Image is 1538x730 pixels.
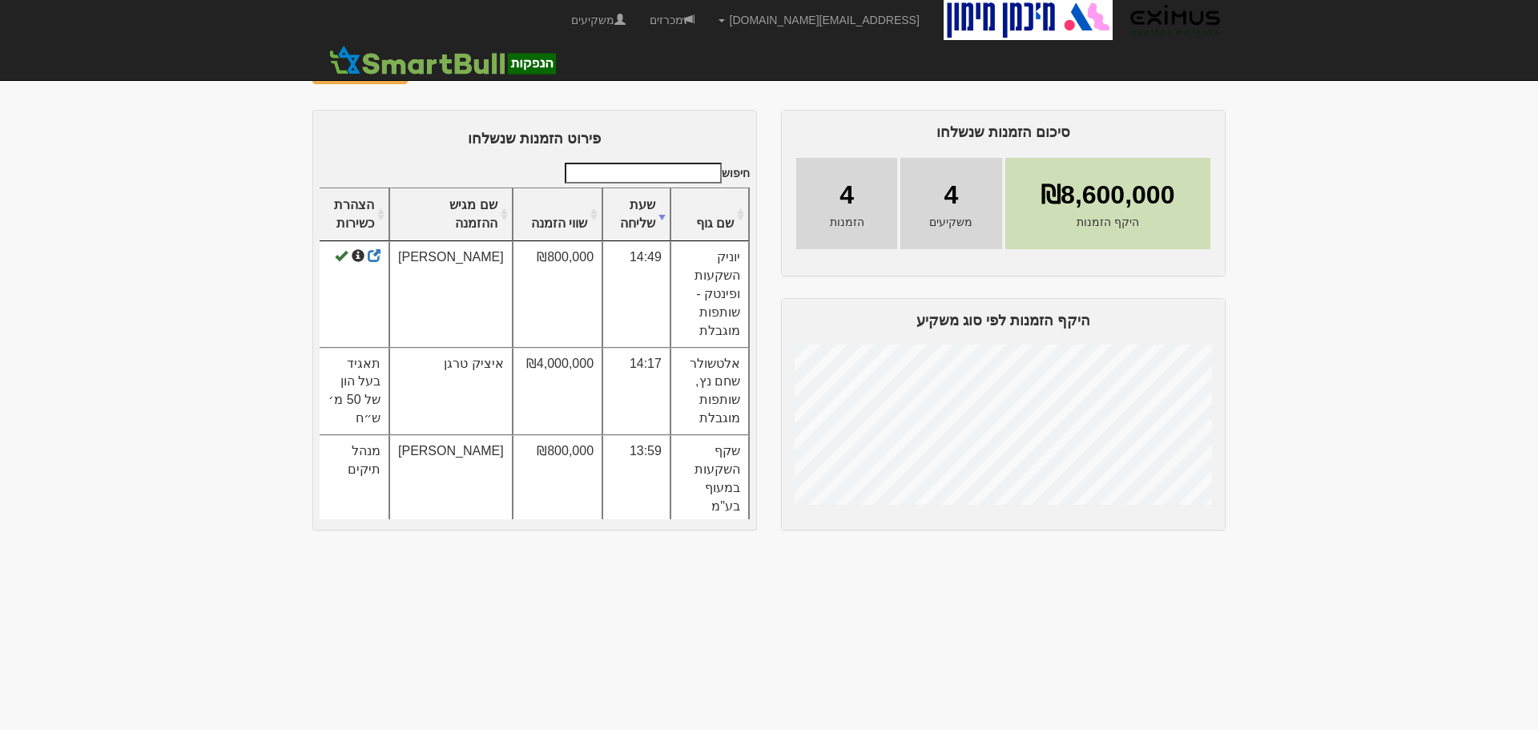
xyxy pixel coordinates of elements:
[319,188,389,242] th: הצהרת כשירות : activate to sort column ascending
[602,348,670,435] td: 14:17
[513,435,602,522] td: ₪800,000
[513,348,602,435] td: ₪4,000,000
[348,444,380,476] span: מנהל תיקים
[929,214,972,230] span: משקיעים
[602,188,670,242] th: שעת שליחה : activate to sort column ascending
[389,241,513,347] td: [PERSON_NAME]
[670,188,749,242] th: שם גוף : activate to sort column ascending
[916,313,1090,329] span: היקף הזמנות לפי סוג משקיע
[602,241,670,347] td: 14:49
[389,348,513,435] td: איציק טרגן
[944,177,958,214] span: 4
[936,124,1070,140] span: סיכום הזמנות שנשלחו
[513,188,602,242] th: שווי הזמנה : activate to sort column ascending
[670,348,749,435] td: אלטשולר שחם נץ, שותפות מוגבלת
[602,435,670,522] td: 13:59
[513,241,602,347] td: ₪800,000
[565,163,722,184] input: חיפוש
[324,44,560,76] img: SmartBull Logo
[559,163,750,184] label: חיפוש
[830,214,864,230] span: הזמנות
[839,177,854,214] span: 4
[389,188,513,242] th: שם מגיש ההזמנה : activate to sort column ascending
[468,131,601,147] span: פירוט הזמנות שנשלחו
[1041,177,1174,214] span: ₪8,600,000
[328,357,380,425] span: תאגיד בעל הון של 50 מ׳ ש״ח
[670,435,749,522] td: שקף השקעות במעוף בע"מ
[389,435,513,522] td: [PERSON_NAME]
[670,241,749,347] td: יוניק השקעות ופינטק - שותפות מוגבלת
[1077,214,1139,230] span: היקף הזמנות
